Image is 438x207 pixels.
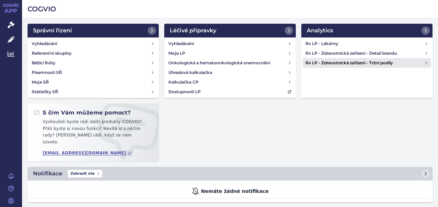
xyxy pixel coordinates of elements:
a: Kalkulačka CP [166,77,294,87]
a: Moje SŘ [29,77,157,87]
h4: Vyhledávání [168,40,194,47]
h4: Kalkulačka CP [168,79,199,86]
h4: Dostupnosti LP [168,88,201,95]
h4: Statistiky SŘ [32,88,58,95]
div: Nemáte žádné notifikace [29,185,431,198]
a: Vyhledávání [29,39,157,48]
h2: COGVIO [28,4,432,14]
a: Onkologická a hematoonkologická onemocnění [166,58,294,68]
a: NotifikaceZobrazit vše [28,167,432,181]
h4: Vyhledávání [32,40,57,47]
a: Vyhledávání [166,39,294,48]
a: Moje LP [166,48,294,58]
span: Zobrazit vše [68,170,102,177]
a: Běžící lhůty [29,58,157,68]
h2: Analytics [307,26,333,35]
h4: Onkologická a hematoonkologická onemocnění [168,59,270,66]
h4: Písemnosti SŘ [32,69,62,76]
a: Referenční skupiny [29,48,157,58]
h2: S čím Vám můžeme pomoct? [33,109,131,117]
a: Léčivé přípravky [164,24,295,37]
h4: Moje LP [168,50,185,57]
h4: Rx LP - Zdravotnická zařízení - Detail brandu [305,50,425,57]
a: [EMAIL_ADDRESS][DOMAIN_NAME] [43,151,133,156]
a: Rx LP - Lékárny [303,39,431,48]
a: Analytics [301,24,432,37]
h4: Referenční skupiny [32,50,72,57]
a: Úhradová kalkulačka [166,68,294,77]
h2: Notifikace [33,170,62,178]
h4: Moje SŘ [32,79,49,86]
p: Vyzkoušeli byste rádi další produkty COGVIO? Přáli byste si novou funkci? Nevíte si s něčím rady?... [33,119,153,148]
a: Správní řízení [28,24,159,37]
a: Statistiky SŘ [29,87,157,97]
h4: Rx LP - Lékárny [305,40,425,47]
a: Rx LP - Zdravotnická zařízení - Detail brandu [303,48,431,58]
h2: Správní řízení [33,26,72,35]
a: Dostupnosti LP [166,87,294,97]
h4: Rx LP - Zdravotnická zařízení - Tržní podíly [305,59,425,66]
h2: Léčivé přípravky [170,26,216,35]
h4: Úhradová kalkulačka [168,69,212,76]
h4: Běžící lhůty [32,59,55,66]
a: Rx LP - Zdravotnická zařízení - Tržní podíly [303,58,431,68]
a: Písemnosti SŘ [29,68,157,77]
